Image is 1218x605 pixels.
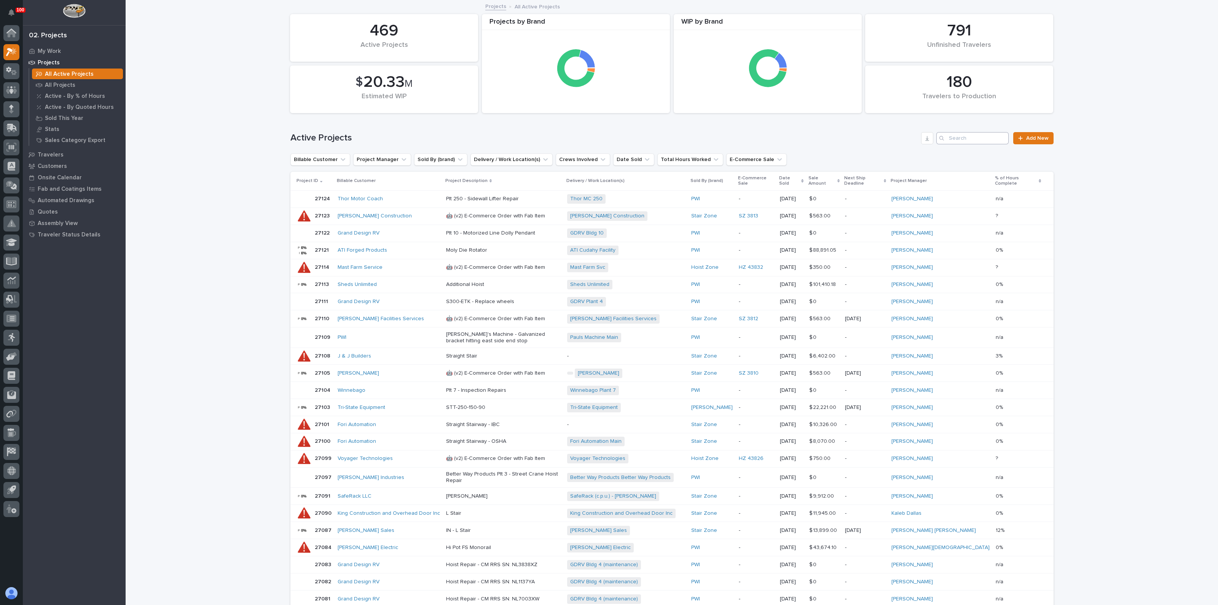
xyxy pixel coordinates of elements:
[691,544,700,551] a: PWI
[891,213,933,219] a: [PERSON_NAME]
[891,404,933,411] a: [PERSON_NAME]
[290,293,1054,310] tr: 2711127111 Grand Design RV S300-ETK - Replace wheelsGDRV Plant 4 PWI -[DATE]$ 0$ 0 -[PERSON_NAME]...
[691,230,700,236] a: PWI
[446,331,561,344] p: [PERSON_NAME]'s Machine - Galvanized bracket hitting east side end stop
[570,510,673,517] a: King Construction and Overhead Door Inc
[315,228,331,236] p: 27122
[891,421,933,428] a: [PERSON_NAME]
[570,247,615,254] a: ATI Cudahy Facility
[845,213,885,219] p: -
[809,526,839,534] p: $ 13,899.00
[446,370,561,377] p: 🤖 (v2) E-Commerce Order with Fab Item
[780,247,803,254] p: [DATE]
[809,437,837,445] p: $ 8,070.00
[780,455,803,462] p: [DATE]
[891,299,933,305] a: [PERSON_NAME]
[845,247,885,254] p: -
[809,246,838,254] p: $ 88,891.05
[23,160,126,172] a: Customers
[570,264,605,271] a: Mast Farm Svc
[891,196,933,202] a: [PERSON_NAME]
[45,104,114,111] p: Active - By Quoted Hours
[996,314,1004,322] p: 0%
[809,228,818,236] p: $ 0
[446,471,561,484] p: Better Way Products Plt 3 - Street Crane Hoist Repair
[315,509,333,517] p: 27090
[315,194,332,202] p: 27124
[570,281,609,288] a: Sheds Unlimited
[10,9,19,21] div: Notifications100
[845,527,885,534] p: [DATE]
[845,334,885,341] p: -
[3,5,19,21] button: Notifications
[739,281,774,288] p: -
[38,209,58,216] p: Quotes
[315,351,332,359] p: 27108
[38,186,102,193] p: Fab and Coatings Items
[315,437,332,445] p: 27100
[446,510,561,517] p: L Stair
[315,369,332,377] p: 27105
[691,387,700,394] a: PWI
[446,281,561,288] p: Additional Hoist
[570,404,618,411] a: Tri-State Equipment
[38,48,61,55] p: My Work
[726,153,787,166] button: E-Commerce Sale
[691,527,717,534] a: Stair Zone
[739,370,759,377] a: SZ 3810
[739,455,764,462] a: HZ 43826
[338,387,365,394] a: Winnebago
[570,455,625,462] a: Voyager Technologies
[891,353,933,359] a: [PERSON_NAME]
[338,527,394,534] a: [PERSON_NAME] Sales
[691,281,700,288] a: PWI
[739,196,774,202] p: -
[29,135,126,145] a: Sales Category Export
[290,153,350,166] button: Billable Customer
[891,230,933,236] a: [PERSON_NAME]
[996,437,1004,445] p: 0%
[809,211,832,219] p: $ 563.00
[845,438,885,445] p: -
[515,2,560,10] p: All Active Projects
[23,217,126,229] a: Assembly View
[290,416,1054,433] tr: 2710127101 Fori Automation Straight Stairway - IBC-Stair Zone -[DATE]$ 10,326.00$ 10,326.00 -[PER...
[996,246,1004,254] p: 0%
[996,211,1000,219] p: ?
[446,421,561,428] p: Straight Stairway - IBC
[739,387,774,394] p: -
[739,247,774,254] p: -
[809,492,835,500] p: $ 9,912.00
[691,247,700,254] a: PWI
[45,126,59,133] p: Stats
[353,153,411,166] button: Project Manager
[570,527,627,534] a: [PERSON_NAME] Sales
[739,264,763,271] a: HZ 43832
[739,421,774,428] p: -
[290,242,1054,259] tr: 2712127121 ATI Forged Products Moly Die RotatorATI Cudahy Facility PWI -[DATE]$ 88,891.05$ 88,891...
[936,132,1009,144] input: Search
[290,365,1054,382] tr: 2710527105 [PERSON_NAME] 🤖 (v2) E-Commerce Order with Fab Item[PERSON_NAME] Stair Zone SZ 3810 [D...
[996,420,1004,428] p: 0%
[414,153,467,166] button: Sold By (brand)
[38,197,94,204] p: Automated Drawings
[891,527,976,534] a: [PERSON_NAME] [PERSON_NAME]
[691,493,717,500] a: Stair Zone
[570,299,603,305] a: GDRV Plant 4
[446,196,561,202] p: Plt 250 - Sidewall Lifter Repair
[446,230,561,236] p: Plt 10 - Motorized Line Dolly Pendant
[996,492,1004,500] p: 0%
[809,473,818,481] p: $ 0
[290,348,1054,365] tr: 2710827108 J & J Builders Straight Stair-Stair Zone -[DATE]$ 6,402.00$ 6,402.00 -[PERSON_NAME] 3%3%
[290,208,1054,225] tr: 2712327123 [PERSON_NAME] Construction 🤖 (v2) E-Commerce Order with Fab Item[PERSON_NAME] Construc...
[290,467,1054,488] tr: 2709727097 [PERSON_NAME] Industries Better Way Products Plt 3 - Street Crane Hoist RepairBetter W...
[290,276,1054,293] tr: 2711327113 Sheds Unlimited Additional HoistSheds Unlimited PWI -[DATE]$ 101,410.18$ 101,410.18 -[...
[739,353,774,359] p: -
[38,220,78,227] p: Assembly View
[23,45,126,57] a: My Work
[29,69,126,79] a: All Active Projects
[996,526,1006,534] p: 12%
[780,316,803,322] p: [DATE]
[996,369,1004,377] p: 0%
[891,387,933,394] a: [PERSON_NAME]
